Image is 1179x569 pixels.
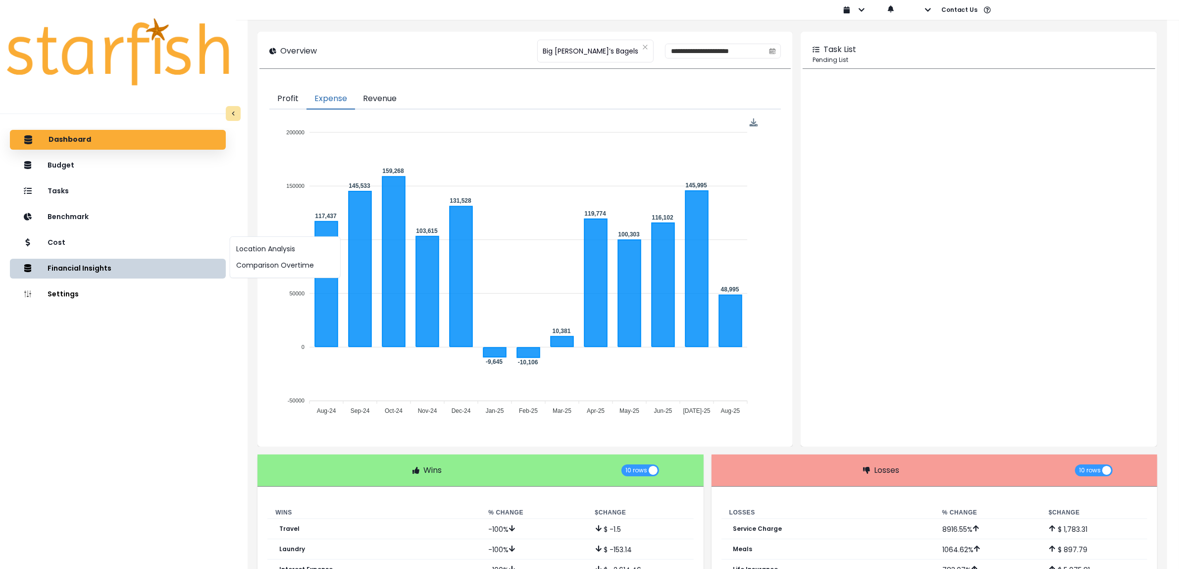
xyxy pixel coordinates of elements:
button: Clear [642,42,648,52]
td: $ -153.14 [587,539,694,560]
button: Revenue [355,89,405,110]
p: Losses [874,464,899,476]
svg: calendar [769,48,776,55]
tspan: May-25 [620,407,640,414]
td: -100 % [480,539,587,560]
td: $ -1.5 [587,519,694,539]
button: Location Analysis [230,241,340,257]
tspan: Jan-25 [486,407,504,414]
button: Tasks [10,181,226,201]
tspan: Apr-25 [587,407,605,414]
td: 8916.55 % [934,519,1041,539]
p: Wins [423,464,442,476]
th: Wins [267,507,480,519]
img: Download Expense [750,118,758,127]
tspan: Dec-24 [452,407,471,414]
tspan: 0 [302,344,305,350]
button: Settings [10,284,226,304]
tspan: Aug-24 [317,407,336,414]
tspan: Mar-25 [553,407,572,414]
button: Benchmark [10,207,226,227]
tspan: Aug-25 [721,407,740,414]
td: $ 897.79 [1041,539,1147,560]
tspan: -50000 [288,398,305,404]
p: Laundry [279,546,305,553]
button: Comparison Overtime [230,257,340,274]
tspan: [DATE]-25 [683,407,711,414]
tspan: Nov-24 [418,407,437,414]
th: % Change [480,507,587,519]
th: Losses [721,507,934,519]
span: 10 rows [625,464,647,476]
td: 1064.62 % [934,539,1041,560]
td: -100 % [480,519,587,539]
tspan: 50000 [290,290,305,296]
button: Financial Insights [10,259,226,279]
tspan: 200000 [287,129,305,135]
p: Task List [823,44,856,56]
th: $ Change [1041,507,1147,519]
span: Big [PERSON_NAME]’s Bagels [543,41,638,61]
tspan: 150000 [287,183,305,189]
tspan: Sep-24 [351,407,370,414]
th: $ Change [587,507,694,519]
button: Profit [269,89,307,110]
button: Budget [10,156,226,175]
p: Overview [280,45,317,57]
tspan: Jun-25 [654,407,672,414]
p: Cost [48,238,65,247]
p: Dashboard [49,135,91,144]
p: Budget [48,161,74,170]
tspan: Feb-25 [519,407,538,414]
td: $ 1,783.31 [1041,519,1147,539]
button: Cost [10,233,226,253]
span: 10 rows [1079,464,1101,476]
p: Service Charge [733,525,782,532]
p: Tasks [48,187,69,195]
th: % Change [934,507,1041,519]
button: Dashboard [10,130,226,150]
svg: close [642,44,648,50]
p: Travel [279,525,300,532]
button: Expense [307,89,355,110]
p: Pending List [813,56,1145,64]
p: Benchmark [48,213,89,221]
tspan: Oct-24 [385,407,403,414]
p: Meals [733,546,753,553]
div: Menu [750,118,758,127]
